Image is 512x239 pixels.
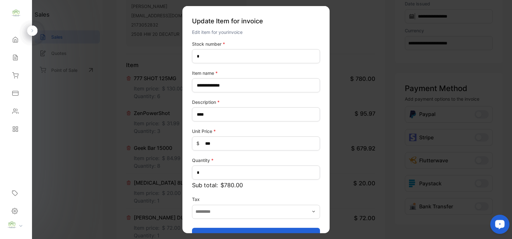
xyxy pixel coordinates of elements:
span: Edit item for your invoice [192,29,243,35]
label: Item name [192,70,320,76]
label: Tax [192,196,320,203]
label: Unit Price [192,128,320,135]
label: Quantity [192,157,320,164]
label: Description [192,99,320,105]
img: profile [7,220,17,230]
span: $780.00 [220,181,243,189]
p: Update Item for invoice [192,14,320,28]
span: $ [196,140,199,147]
iframe: LiveChat chat widget [485,212,512,239]
label: Stock number [192,41,320,47]
p: Sub total: [192,181,320,189]
img: logo [11,8,21,18]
